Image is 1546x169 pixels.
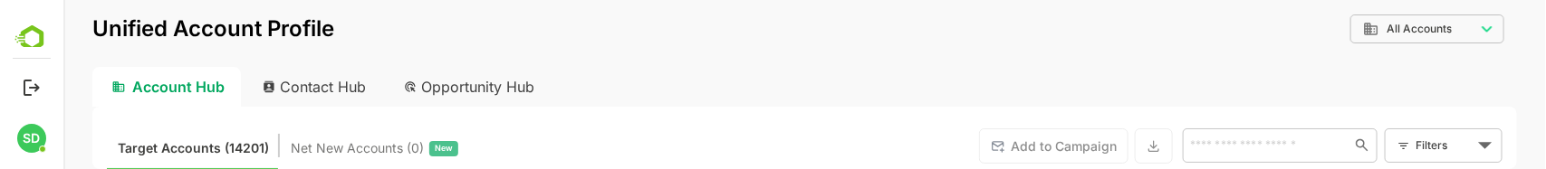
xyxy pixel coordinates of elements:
[54,136,206,160] span: Known accounts you’ve identified to target - imported from CRM, Offline upload, or promoted from ...
[1300,21,1412,37] div: All Accounts
[371,136,389,160] span: New
[227,136,360,160] span: Net New Accounts ( 0 )
[227,136,395,160] div: Newly surfaced ICP-fit accounts from Intent, Website, LinkedIn, and other engagement signals.
[326,67,487,107] div: Opportunity Hub
[17,124,46,153] div: SD
[1350,127,1439,164] div: Filters
[1071,128,1109,164] button: Export the selected data as CSV
[19,75,43,99] button: Logout
[185,67,319,107] div: Contact Hub
[1352,136,1410,155] div: Filters
[9,22,55,56] img: BambooboxLogoMark.f1c84d78b4c51b1a7b5f700c9845e183.svg
[29,18,271,40] p: Unified Account Profile
[916,128,1065,164] button: Add to Campaign
[1287,12,1441,47] div: All Accounts
[29,67,178,107] div: Account Hub
[1323,23,1388,35] span: All Accounts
